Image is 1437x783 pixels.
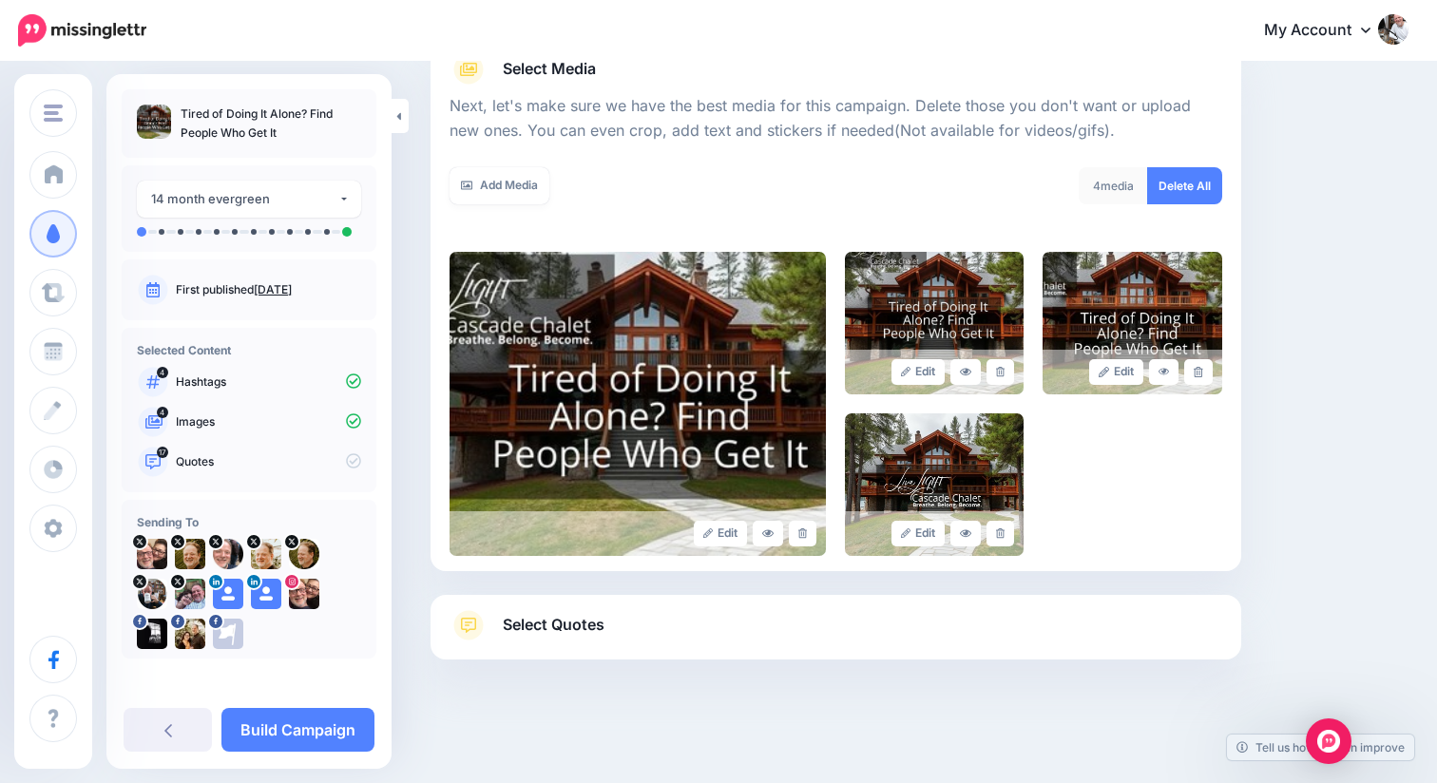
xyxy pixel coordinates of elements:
[1245,8,1408,54] a: My Account
[175,619,205,649] img: 83926991_106908954202900_1723060958403756032_n-bsa70528.jpg
[450,252,826,556] img: 8016e476cb131045fb831ebb6dd4ad03_large.jpg
[254,282,292,296] a: [DATE]
[213,619,243,649] img: 84702798_579370612644419_4516628711310622720_n-bsa127373.png
[891,359,946,385] a: Edit
[1093,179,1101,193] span: 4
[44,105,63,122] img: menu.png
[137,515,361,529] h4: Sending To
[450,167,549,204] a: Add Media
[1306,718,1351,764] div: Open Intercom Messenger
[137,343,361,357] h4: Selected Content
[137,579,167,609] img: qPl3uliB-14607.jpg
[1227,735,1414,760] a: Tell us how we can improve
[157,447,168,458] span: 17
[503,612,604,638] span: Select Quotes
[503,56,596,82] span: Select Media
[18,14,146,47] img: Missinglettr
[251,579,281,609] img: user_default_image.png
[450,85,1222,556] div: Select Media
[137,105,171,139] img: 8016e476cb131045fb831ebb6dd4ad03_thumb.jpg
[213,539,243,569] img: lZOgZTah-14609.png
[137,181,361,218] button: 14 month evergreen
[176,413,361,430] p: Images
[213,579,243,609] img: user_default_image.png
[181,105,361,143] p: Tired of Doing It Alone? Find People Who Get It
[137,539,167,569] img: -AKvkOFX-14606.jpg
[289,579,319,609] img: 173625679_273566767754180_1705335797951298967_n-bsa149549.jpg
[450,54,1222,85] a: Select Media
[891,521,946,546] a: Edit
[1147,167,1222,204] a: Delete All
[157,407,168,418] span: 4
[157,367,168,378] span: 4
[151,188,338,210] div: 14 month evergreen
[450,94,1222,143] p: Next, let's make sure we have the best media for this campaign. Delete those you don't want or up...
[845,252,1024,394] img: b1de133192a330144ba9bcf1ac862f9c_large.jpg
[450,610,1222,659] a: Select Quotes
[137,619,167,649] img: picture-bsa68734.png
[175,539,205,569] img: xq-f9NJW-14608.jpg
[694,521,748,546] a: Edit
[1079,167,1148,204] div: media
[845,413,1024,556] img: cc25ddb457e0a63d852665e8dd3323c5_large.jpg
[251,539,281,569] img: YtlYOdru-14610.jpg
[289,539,319,569] img: hVs11W9V-14611.jpg
[175,579,205,609] img: js49R7GQ-82240.jpg
[176,453,361,470] p: Quotes
[176,373,361,391] p: Hashtags
[176,281,361,298] p: First published
[1043,252,1221,394] img: c5a7ca96b1322d325c3de842e9c60bce_large.jpg
[1089,359,1143,385] a: Edit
